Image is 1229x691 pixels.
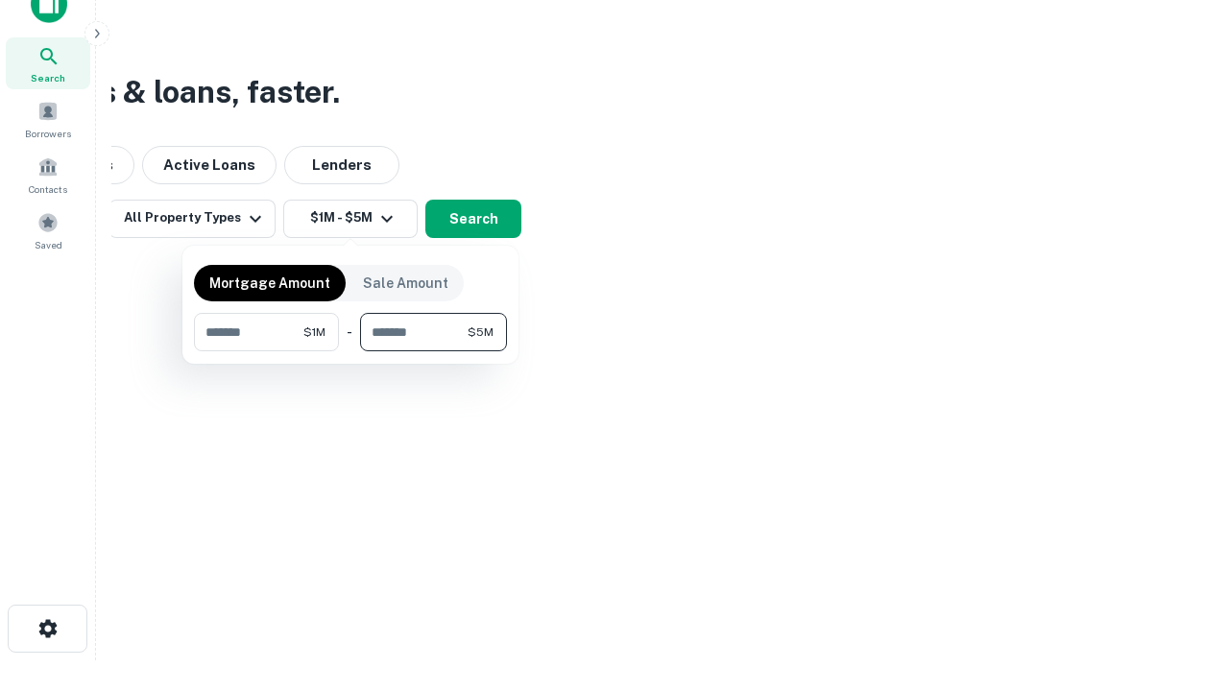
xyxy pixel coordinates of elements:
[363,273,448,294] p: Sale Amount
[209,273,330,294] p: Mortgage Amount
[1133,537,1229,630] iframe: Chat Widget
[303,323,325,341] span: $1M
[468,323,494,341] span: $5M
[347,313,352,351] div: -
